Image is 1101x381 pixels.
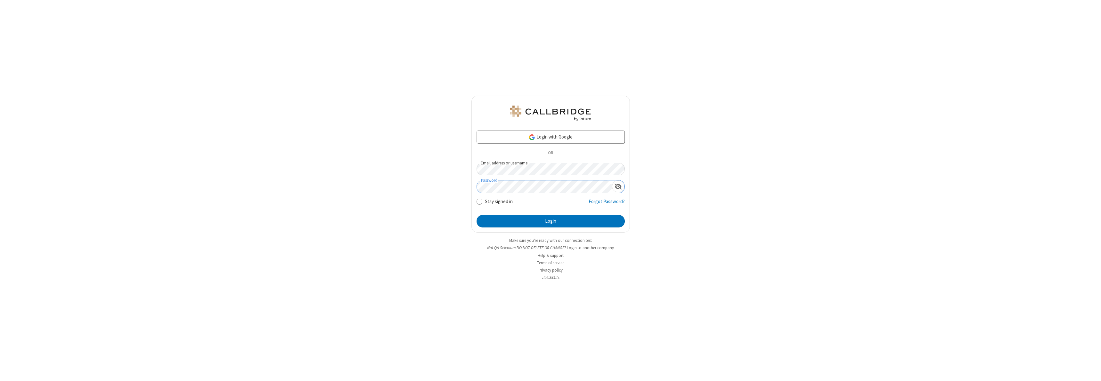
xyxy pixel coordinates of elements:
[567,245,614,251] button: Login to another company
[477,215,625,228] button: Login
[539,267,563,273] a: Privacy policy
[477,131,625,143] a: Login with Google
[538,253,564,258] a: Help & support
[1085,364,1096,377] iframe: Chat
[509,238,592,243] a: Make sure you're ready with our connection test
[589,198,625,210] a: Forgot Password?
[537,260,564,266] a: Terms of service
[477,180,612,193] input: Password
[545,149,556,158] span: OR
[612,180,624,192] div: Show password
[528,134,535,141] img: google-icon.png
[485,198,513,205] label: Stay signed in
[471,274,630,281] li: v2.6.353.1c
[477,163,625,175] input: Email address or username
[509,106,592,121] img: QA Selenium DO NOT DELETE OR CHANGE
[471,245,630,251] li: Not QA Selenium DO NOT DELETE OR CHANGE?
